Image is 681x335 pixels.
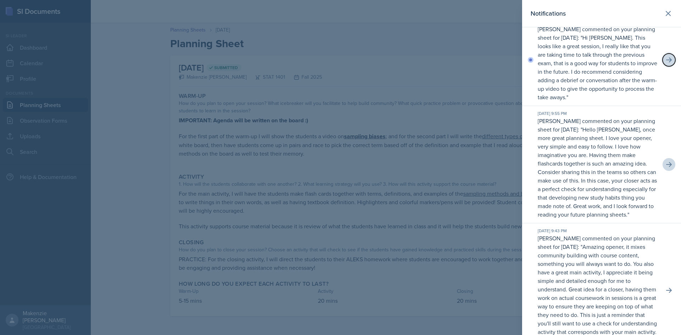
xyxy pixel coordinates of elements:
[538,25,658,101] p: [PERSON_NAME] commented on your planning sheet for [DATE]: " "
[538,110,658,117] div: [DATE] 9:55 PM
[538,117,658,219] p: [PERSON_NAME] commented on your planning sheet for [DATE]: " "
[531,9,566,18] h2: Notifications
[538,125,657,218] p: Hello [PERSON_NAME], once more great planning sheet. I love your opener, very simple and easy to ...
[538,34,657,101] p: Hi [PERSON_NAME]. This looks like a great session, I really like that you are taking time to talk...
[538,228,658,234] div: [DATE] 9:43 PM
